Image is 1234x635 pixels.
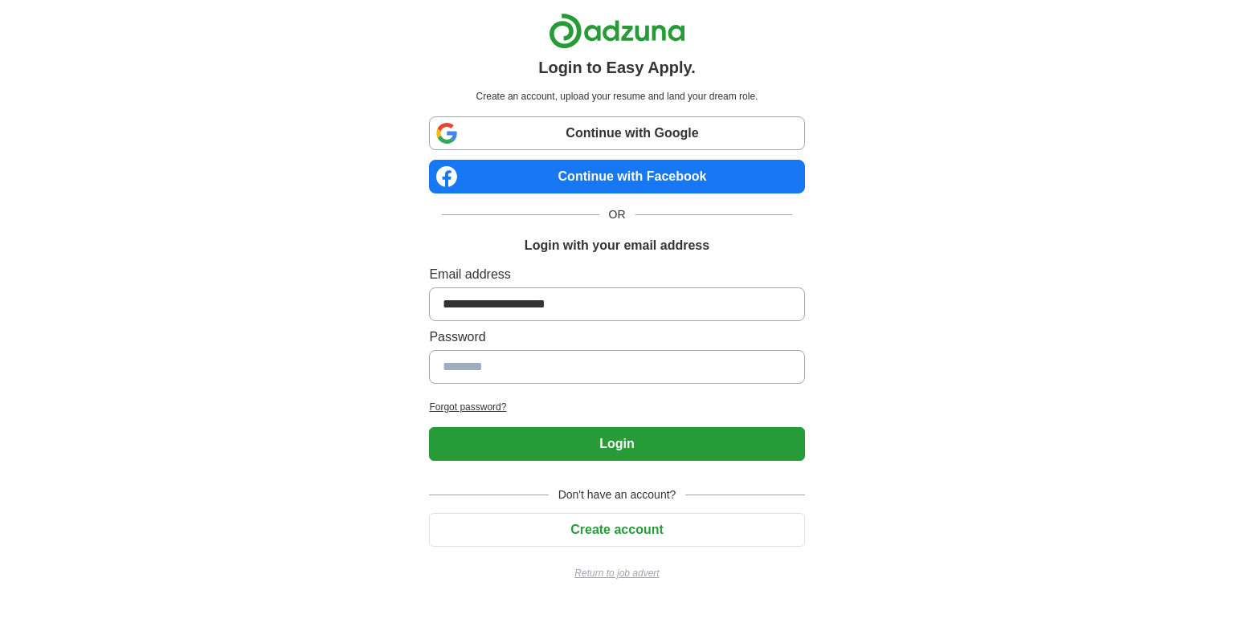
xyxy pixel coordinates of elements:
[549,486,686,503] span: Don't have an account?
[429,400,804,414] a: Forgot password?
[429,160,804,193] a: Continue with Facebook
[429,513,804,547] button: Create account
[429,523,804,536] a: Create account
[538,55,696,79] h1: Login to Easy Apply.
[429,328,804,347] label: Password
[429,265,804,284] label: Email address
[525,236,709,255] h1: Login with your email address
[432,89,801,104] p: Create an account, upload your resume and land your dream role.
[599,206,635,223] span: OR
[429,427,804,461] button: Login
[549,13,685,49] img: Adzuna logo
[429,116,804,150] a: Continue with Google
[429,566,804,580] a: Return to job advert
